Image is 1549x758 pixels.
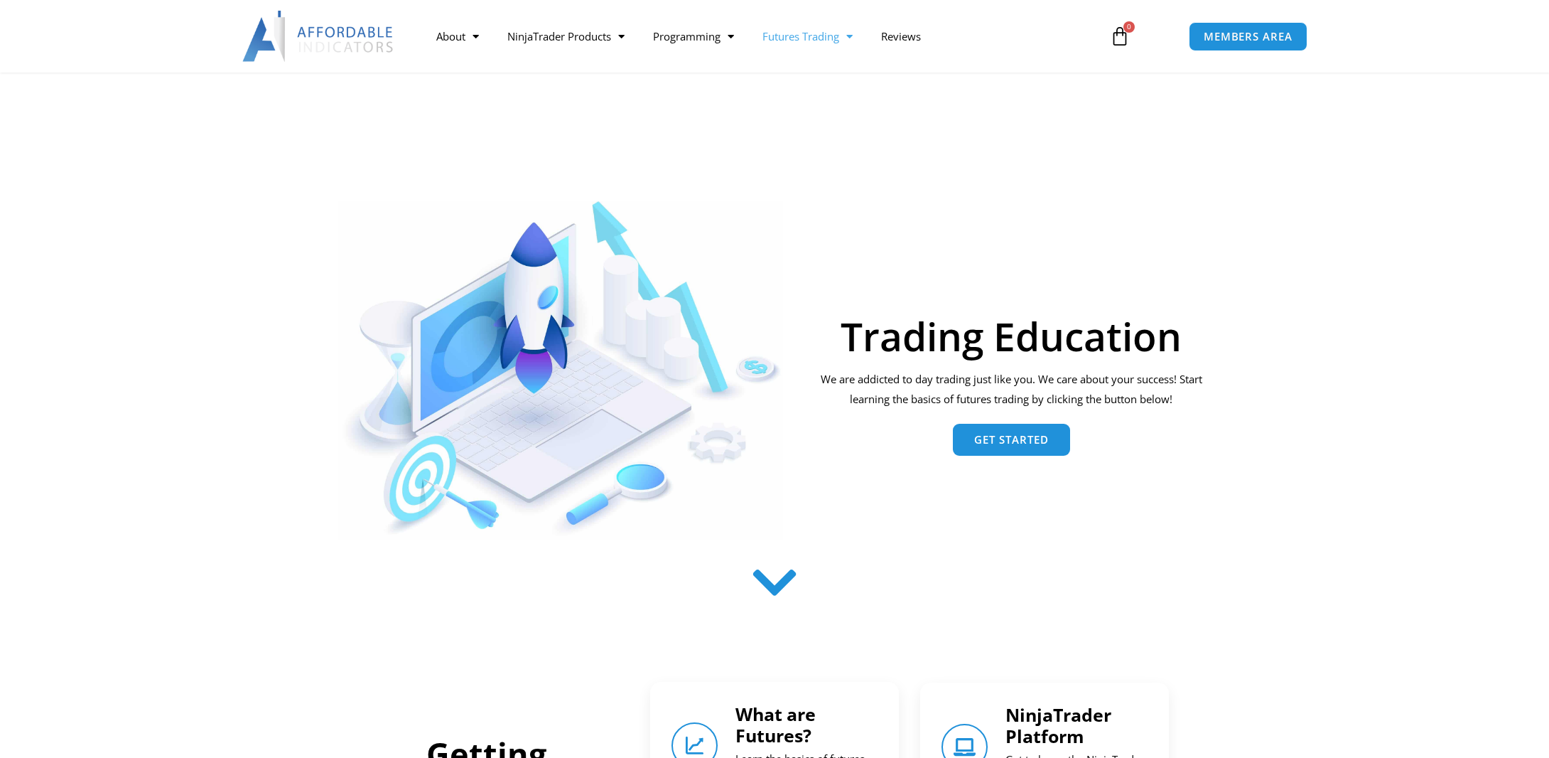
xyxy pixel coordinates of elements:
[639,20,748,53] a: Programming
[422,20,1093,53] nav: Menu
[493,20,639,53] a: NinjaTrader Products
[1089,16,1151,57] a: 0
[1005,703,1111,748] a: NinjaTrader Platform
[242,11,395,62] img: LogoAI | Affordable Indicators – NinjaTrader
[1123,21,1135,33] span: 0
[422,20,493,53] a: About
[811,316,1211,356] h1: Trading Education
[867,20,935,53] a: Reviews
[811,370,1211,410] p: We are addicted to day trading just like you. We care about your success! Start learning the basi...
[338,201,783,540] img: AdobeStock 293954085 1 Converted | Affordable Indicators – NinjaTrader
[974,434,1049,445] span: Get Started
[1189,22,1307,51] a: MEMBERS AREA
[748,20,867,53] a: Futures Trading
[953,424,1070,456] a: Get Started
[735,702,816,747] a: What are Futures?
[1204,31,1292,42] span: MEMBERS AREA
